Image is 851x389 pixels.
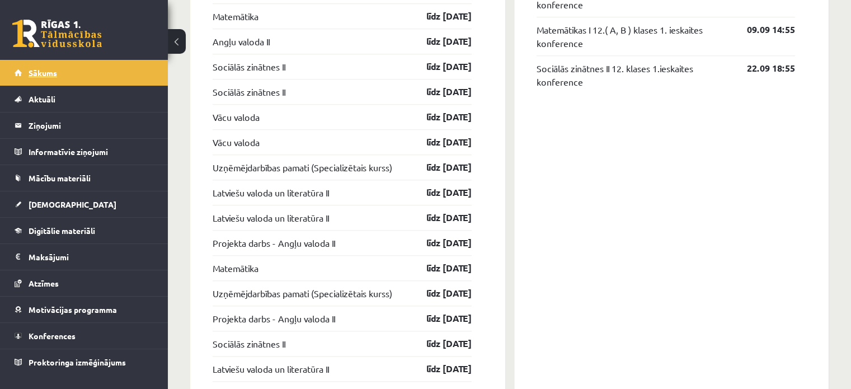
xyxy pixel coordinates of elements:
a: līdz [DATE] [407,135,472,149]
a: Vācu valoda [213,135,260,149]
a: līdz [DATE] [407,312,472,325]
span: Sākums [29,68,57,78]
a: Informatīvie ziņojumi [15,139,154,165]
a: Proktoringa izmēģinājums [15,349,154,375]
a: Atzīmes [15,270,154,296]
a: līdz [DATE] [407,236,472,250]
a: Konferences [15,323,154,349]
a: Projekta darbs - Angļu valoda II [213,236,335,250]
a: līdz [DATE] [407,362,472,376]
a: līdz [DATE] [407,211,472,224]
a: Projekta darbs - Angļu valoda II [213,312,335,325]
a: Angļu valoda II [213,35,270,48]
a: Sākums [15,60,154,86]
span: Konferences [29,331,76,341]
a: Sociālās zinātnes II [213,60,285,73]
a: līdz [DATE] [407,261,472,275]
a: līdz [DATE] [407,10,472,23]
a: Motivācijas programma [15,297,154,322]
a: līdz [DATE] [407,60,472,73]
legend: Maksājumi [29,244,154,270]
a: līdz [DATE] [407,337,472,350]
a: [DEMOGRAPHIC_DATA] [15,191,154,217]
span: Proktoringa izmēģinājums [29,357,126,367]
span: Atzīmes [29,278,59,288]
a: Matemātikas I 12.( A, B ) klases 1. ieskaites konference [537,23,731,50]
span: Mācību materiāli [29,173,91,183]
a: Uzņēmējdarbības pamati (Specializētais kurss) [213,287,392,300]
span: Motivācijas programma [29,304,117,315]
a: Maksājumi [15,244,154,270]
a: Vācu valoda [213,110,260,124]
span: Aktuāli [29,94,55,104]
legend: Informatīvie ziņojumi [29,139,154,165]
legend: Ziņojumi [29,113,154,138]
a: Sociālās zinātnes II [213,337,285,350]
a: 09.09 14:55 [730,23,795,36]
a: Sociālās zinātnes II [213,85,285,99]
a: līdz [DATE] [407,35,472,48]
a: Ziņojumi [15,113,154,138]
a: Matemātika [213,261,258,275]
a: līdz [DATE] [407,161,472,174]
a: līdz [DATE] [407,287,472,300]
a: Mācību materiāli [15,165,154,191]
a: Latviešu valoda un literatūra II [213,211,329,224]
span: Digitālie materiāli [29,226,95,236]
a: Aktuāli [15,86,154,112]
a: Latviešu valoda un literatūra II [213,362,329,376]
a: Latviešu valoda un literatūra II [213,186,329,199]
a: Sociālās zinātnes II 12. klases 1.ieskaites konference [537,62,731,88]
a: Uzņēmējdarbības pamati (Specializētais kurss) [213,161,392,174]
a: Digitālie materiāli [15,218,154,243]
a: 22.09 18:55 [730,62,795,75]
a: Rīgas 1. Tālmācības vidusskola [12,20,102,48]
a: līdz [DATE] [407,85,472,99]
span: [DEMOGRAPHIC_DATA] [29,199,116,209]
a: Matemātika [213,10,258,23]
a: līdz [DATE] [407,186,472,199]
a: līdz [DATE] [407,110,472,124]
